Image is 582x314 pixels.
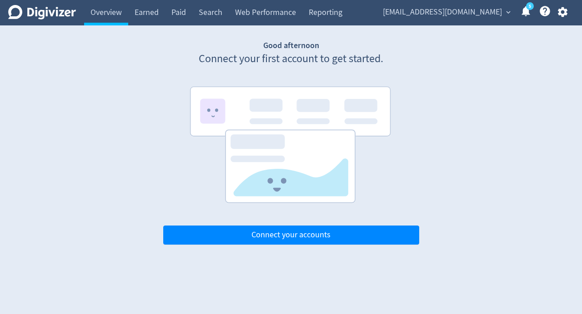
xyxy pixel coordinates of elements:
a: 5 [526,2,534,10]
a: Connect your accounts [163,230,419,240]
button: Connect your accounts [163,226,419,245]
h1: Good afternoon [163,40,419,51]
span: Connect your accounts [251,231,331,239]
button: [EMAIL_ADDRESS][DOMAIN_NAME] [380,5,513,20]
text: 5 [529,3,531,10]
span: [EMAIL_ADDRESS][DOMAIN_NAME] [383,5,502,20]
span: expand_more [504,8,512,16]
p: Connect your first account to get started. [163,51,419,67]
